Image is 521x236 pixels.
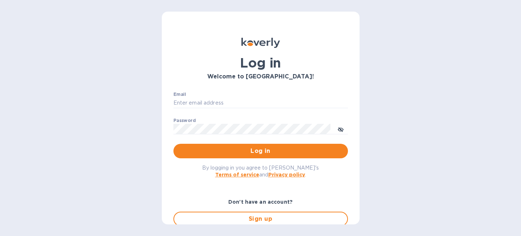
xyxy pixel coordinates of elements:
[268,172,305,178] a: Privacy policy
[173,55,348,70] h1: Log in
[173,98,348,109] input: Enter email address
[215,172,259,178] a: Terms of service
[202,165,319,178] span: By logging in you agree to [PERSON_NAME]'s and .
[173,92,186,97] label: Email
[173,118,196,123] label: Password
[179,147,342,155] span: Log in
[173,144,348,158] button: Log in
[173,73,348,80] h3: Welcome to [GEOGRAPHIC_DATA]!
[333,122,348,136] button: toggle password visibility
[180,215,341,223] span: Sign up
[173,212,348,226] button: Sign up
[241,38,280,48] img: Koverly
[228,199,293,205] b: Don't have an account?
